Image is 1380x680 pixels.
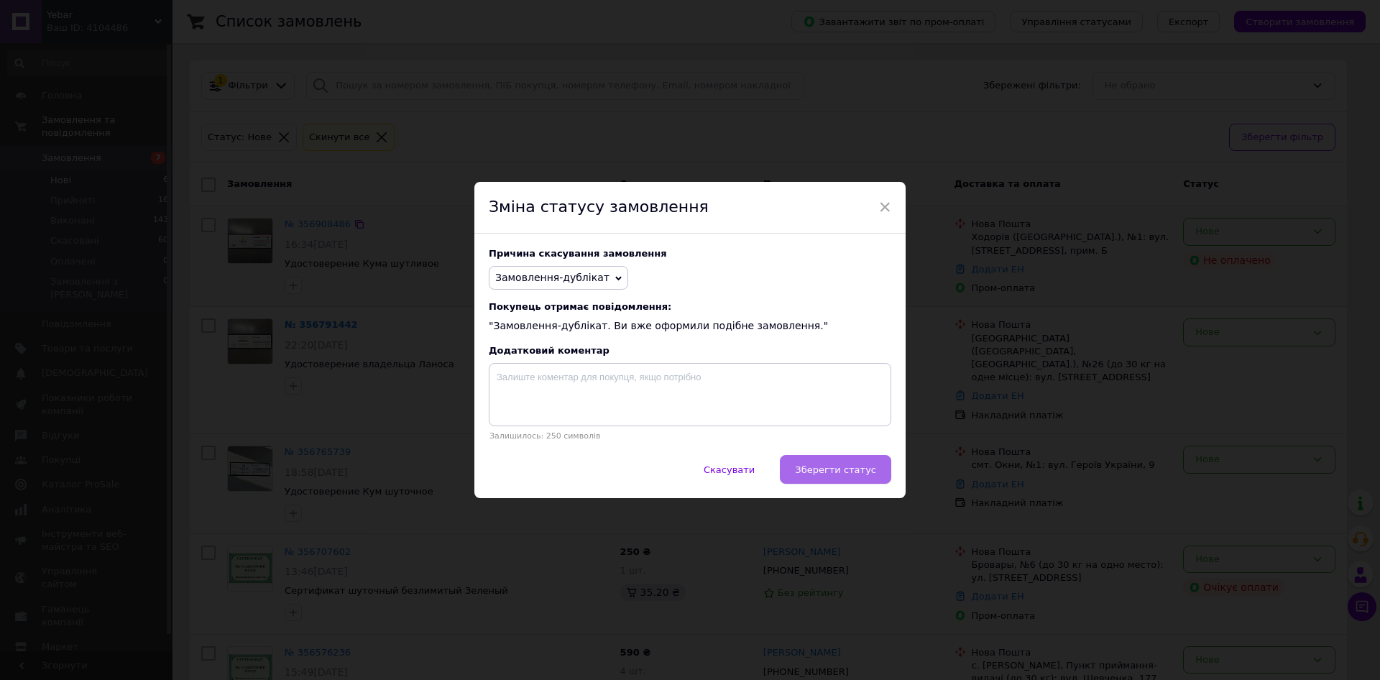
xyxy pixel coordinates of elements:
p: Залишилось: 250 символів [489,431,891,441]
button: Зберегти статус [780,455,891,484]
span: Покупець отримає повідомлення: [489,301,891,312]
div: Зміна статусу замовлення [474,182,906,234]
div: "Замовлення-дублікат. Ви вже оформили подібне замовлення." [489,301,891,334]
div: Додатковий коментар [489,345,891,356]
span: Зберегти статус [795,464,876,475]
span: Замовлення-дублікат [495,272,609,283]
div: Причина скасування замовлення [489,248,891,259]
span: × [878,195,891,219]
button: Скасувати [689,455,770,484]
span: Скасувати [704,464,755,475]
